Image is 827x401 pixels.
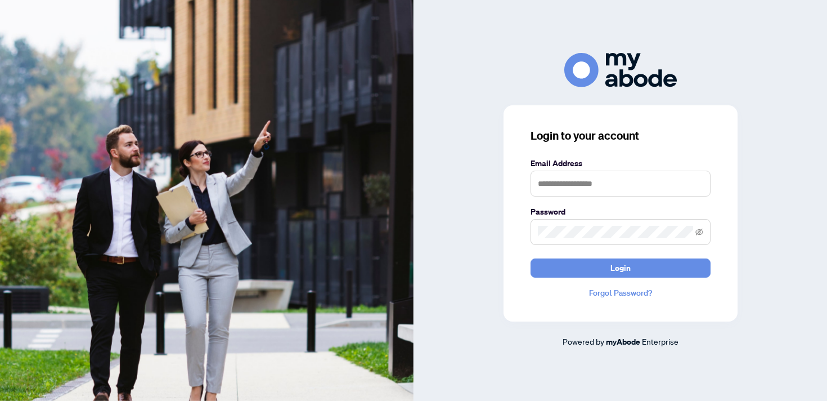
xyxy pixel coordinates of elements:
[642,336,678,346] span: Enterprise
[610,259,631,277] span: Login
[531,128,711,144] h3: Login to your account
[531,206,711,218] label: Password
[564,53,677,87] img: ma-logo
[606,336,640,348] a: myAbode
[531,259,711,278] button: Login
[695,228,703,236] span: eye-invisible
[563,336,604,346] span: Powered by
[531,287,711,299] a: Forgot Password?
[531,157,711,170] label: Email Address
